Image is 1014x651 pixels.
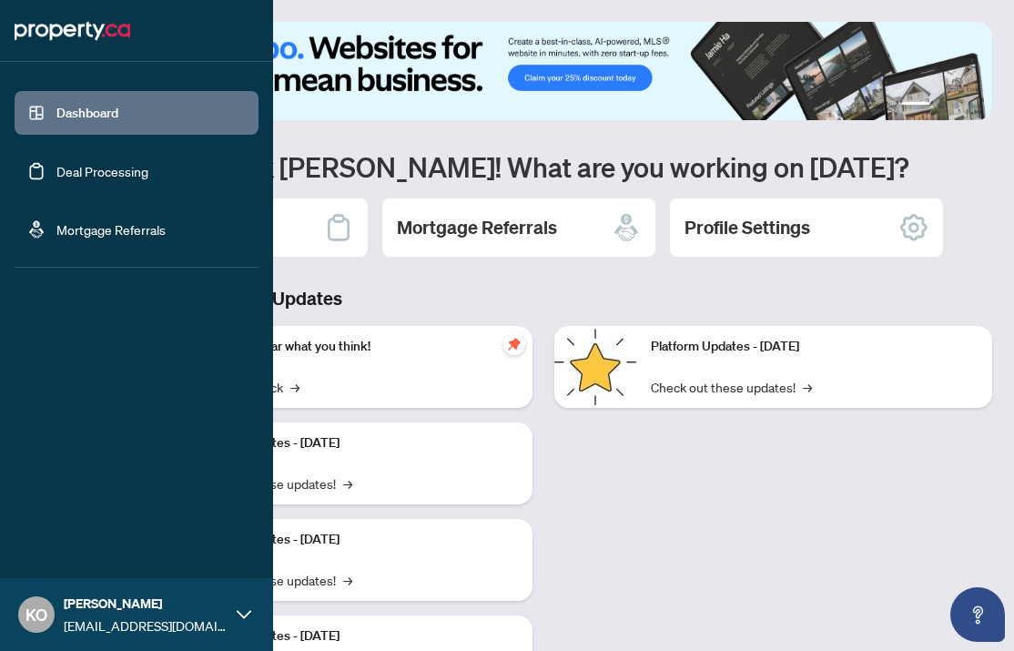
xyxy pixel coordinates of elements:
button: 3 [952,102,959,109]
button: 2 [938,102,945,109]
span: → [803,377,812,397]
h1: Welcome back [PERSON_NAME]! What are you working on [DATE]? [95,149,992,184]
p: Platform Updates - [DATE] [191,433,518,453]
span: [EMAIL_ADDRESS][DOMAIN_NAME] [64,615,228,636]
a: Check out these updates!→ [651,377,812,397]
span: → [343,473,352,493]
h2: Profile Settings [684,215,810,240]
span: KO [25,602,47,627]
button: Open asap [950,587,1005,642]
p: Platform Updates - [DATE] [191,626,518,646]
span: → [290,377,299,397]
img: Slide 0 [95,22,992,120]
p: Platform Updates - [DATE] [651,337,978,357]
span: → [343,570,352,590]
a: Dashboard [56,105,118,121]
h3: Brokerage & Industry Updates [95,286,992,311]
img: logo [15,16,130,46]
h2: Mortgage Referrals [397,215,557,240]
button: 4 [967,102,974,109]
a: Deal Processing [56,163,148,179]
p: Platform Updates - [DATE] [191,530,518,550]
a: Mortgage Referrals [56,221,166,238]
img: Platform Updates - June 23, 2025 [554,326,636,408]
p: We want to hear what you think! [191,337,518,357]
span: pushpin [503,333,525,355]
button: 1 [901,102,930,109]
span: [PERSON_NAME] [64,594,228,614]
